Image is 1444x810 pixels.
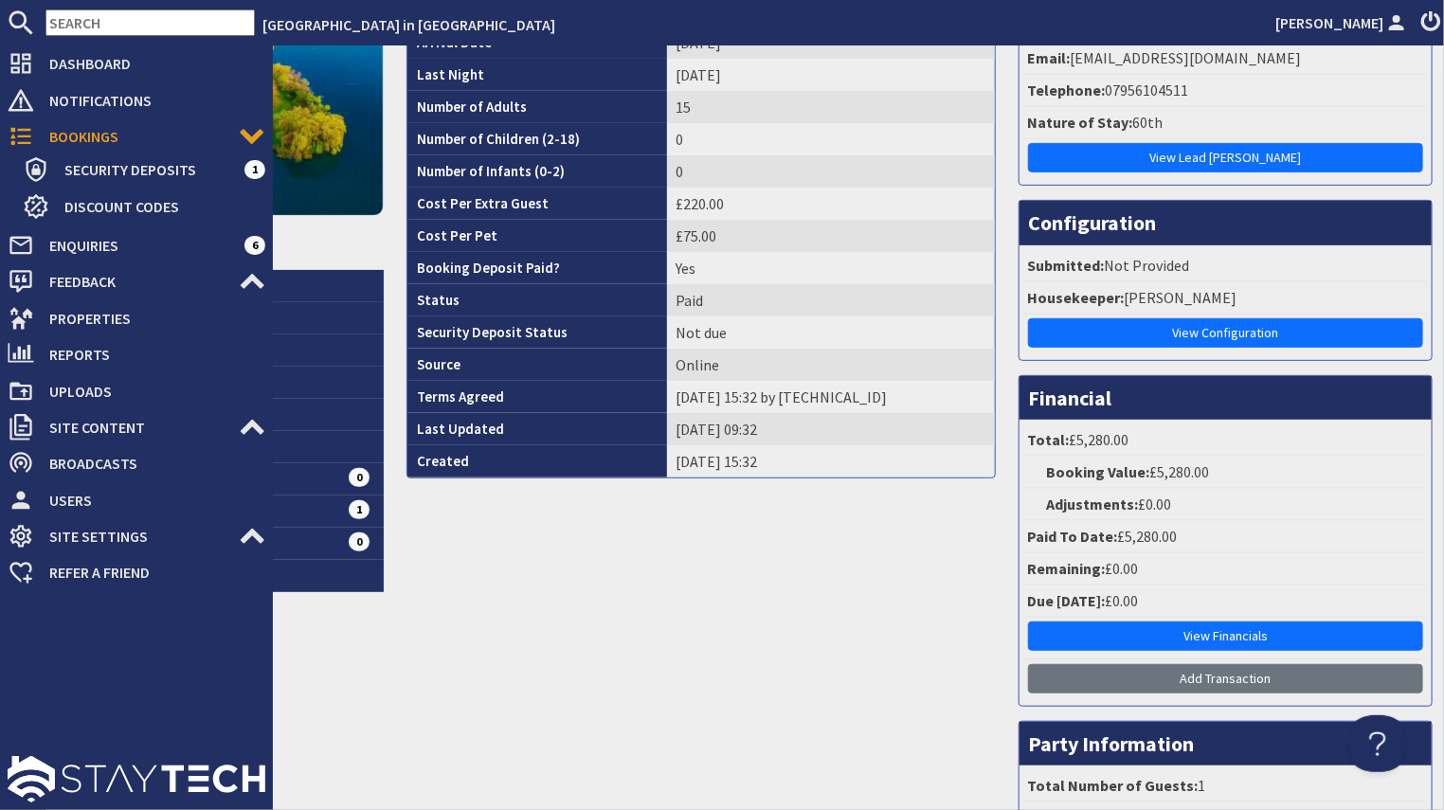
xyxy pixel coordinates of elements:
[1028,591,1106,610] strong: Due [DATE]:
[34,448,265,478] span: Broadcasts
[667,188,995,220] td: £220.00
[34,48,265,79] span: Dashboard
[1028,559,1106,578] strong: Remaining:
[1024,553,1427,585] li: £0.00
[1024,457,1427,489] li: £5,280.00
[49,154,244,185] span: Security Deposits
[34,557,265,587] span: Refer a Friend
[8,376,265,406] a: Uploads
[34,521,239,551] span: Site Settings
[349,500,370,519] span: 1
[8,339,265,369] a: Reports
[1047,462,1150,481] strong: Booking Value:
[667,91,995,123] td: 15
[45,9,255,36] input: SEARCH
[407,123,667,155] th: Number of Children (2-18)
[667,252,995,284] td: Yes
[1020,722,1432,765] h3: Party Information
[407,445,667,477] th: Created
[1028,430,1070,449] strong: Total:
[8,756,265,802] img: staytech_l_w-4e588a39d9fa60e82540d7cfac8cfe4b7147e857d3e8dbdfbd41c59d52db0ec4.svg
[34,266,239,297] span: Feedback
[1028,621,1423,651] a: View Financials
[8,557,265,587] a: Refer a Friend
[1024,489,1427,521] li: £0.00
[23,191,265,222] a: Discount Codes
[34,339,265,369] span: Reports
[1028,113,1133,132] strong: Nature of Stay:
[667,349,995,381] td: Online
[407,155,667,188] th: Number of Infants (0-2)
[407,316,667,349] th: Security Deposit Status
[34,412,239,442] span: Site Content
[349,532,370,551] span: 0
[8,412,265,442] a: Site Content
[667,284,995,316] td: Paid
[667,316,995,349] td: Not due
[667,123,995,155] td: 0
[8,48,265,79] a: Dashboard
[1024,585,1427,618] li: £0.00
[1275,11,1410,34] a: [PERSON_NAME]
[407,252,667,284] th: Booking Deposit Paid?
[667,59,995,91] td: [DATE]
[1024,282,1427,315] li: [PERSON_NAME]
[407,381,667,413] th: Terms Agreed
[244,236,265,255] span: 6
[1020,201,1432,244] h3: Configuration
[1024,43,1427,75] li: [EMAIL_ADDRESS][DOMAIN_NAME]
[667,220,995,252] td: £75.00
[8,266,265,297] a: Feedback
[8,448,265,478] a: Broadcasts
[8,230,265,261] a: Enquiries 6
[667,445,995,477] td: [DATE] 15:32
[407,284,667,316] th: Status
[1028,527,1118,546] strong: Paid To Date:
[1028,776,1199,795] strong: Total Number of Guests:
[8,485,265,515] a: Users
[1024,250,1427,282] li: Not Provided
[1028,318,1423,348] a: View Configuration
[8,85,265,116] a: Notifications
[34,85,265,116] span: Notifications
[1028,288,1125,307] strong: Housekeeper:
[244,160,265,179] span: 1
[1024,424,1427,457] li: £5,280.00
[34,485,265,515] span: Users
[349,468,370,487] span: 0
[8,521,265,551] a: Site Settings
[667,413,995,445] td: [DATE] 09:32
[34,121,239,152] span: Bookings
[8,303,265,333] a: Properties
[34,230,244,261] span: Enquiries
[1028,48,1071,67] strong: Email:
[1024,521,1427,553] li: £5,280.00
[1024,75,1427,107] li: 07956104511
[667,155,995,188] td: 0
[23,154,265,185] a: Security Deposits 1
[667,381,995,413] td: [DATE] 15:32 by [TECHNICAL_ID]
[49,191,265,222] span: Discount Codes
[407,220,667,252] th: Cost Per Pet
[1047,495,1139,513] strong: Adjustments:
[1024,107,1427,139] li: 60th
[262,15,555,34] a: [GEOGRAPHIC_DATA] in [GEOGRAPHIC_DATA]
[8,121,265,152] a: Bookings
[504,391,519,406] i: Agreements were checked at the time of signing booking terms:<br>- Your designated boat drivers n...
[1020,376,1432,420] h3: Financial
[407,59,667,91] th: Last Night
[1349,715,1406,772] iframe: Toggle Customer Support
[1028,256,1105,275] strong: Submitted:
[34,303,265,333] span: Properties
[407,349,667,381] th: Source
[1028,143,1423,172] a: View Lead [PERSON_NAME]
[1028,81,1106,99] strong: Telephone:
[407,413,667,445] th: Last Updated
[34,376,265,406] span: Uploads
[407,188,667,220] th: Cost Per Extra Guest
[407,91,667,123] th: Number of Adults
[1024,770,1427,802] li: 1
[1028,664,1423,693] a: Add Transaction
